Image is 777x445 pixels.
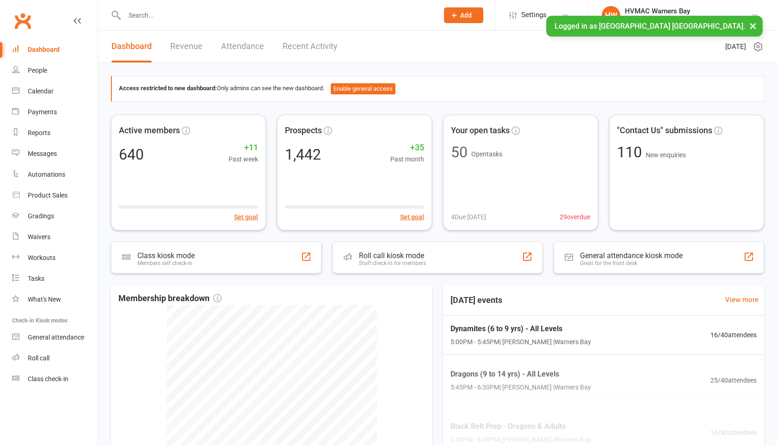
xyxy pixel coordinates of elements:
[12,81,98,102] a: Calendar
[28,67,47,74] div: People
[28,108,57,116] div: Payments
[28,171,65,178] div: Automations
[119,83,757,94] div: Only admins can see the new dashboard.
[28,129,50,136] div: Reports
[602,6,620,25] div: HW
[710,330,757,340] span: 16 / 40 attendees
[710,376,757,386] span: 25 / 40 attendees
[28,87,54,95] div: Calendar
[118,292,222,305] span: Membership breakdown
[234,212,258,222] button: Set goal
[617,143,646,161] span: 110
[12,60,98,81] a: People
[12,206,98,227] a: Gradings
[444,7,483,23] button: Add
[359,260,426,266] div: Staff check-in for members
[111,31,152,62] a: Dashboard
[11,9,34,32] a: Clubworx
[28,233,50,241] div: Waivers
[28,254,55,261] div: Workouts
[28,296,61,303] div: What's New
[12,348,98,369] a: Roll call
[28,192,68,199] div: Product Sales
[122,9,432,22] input: Search...
[710,427,757,438] span: 16 / 40 attendees
[12,185,98,206] a: Product Sales
[12,268,98,289] a: Tasks
[560,212,590,222] span: 29 overdue
[359,251,426,260] div: Roll call kiosk mode
[450,337,591,347] span: 5:00PM - 5:45PM | [PERSON_NAME] | Warners Bay
[12,123,98,143] a: Reports
[28,354,49,362] div: Roll call
[400,212,424,222] button: Set goal
[625,15,751,24] div: [GEOGRAPHIC_DATA] [GEOGRAPHIC_DATA]
[725,41,746,52] span: [DATE]
[460,12,472,19] span: Add
[617,124,712,137] span: "Contact Us" submissions
[12,39,98,60] a: Dashboard
[170,31,203,62] a: Revenue
[28,375,68,383] div: Class check-in
[285,147,321,162] div: 1,442
[12,164,98,185] a: Automations
[228,141,258,155] span: +11
[28,212,54,220] div: Gradings
[12,143,98,164] a: Messages
[725,294,758,305] a: View more
[331,83,395,94] button: Enable general access
[580,251,683,260] div: General attendance kiosk mode
[12,102,98,123] a: Payments
[450,382,591,392] span: 5:45PM - 6:30PM | [PERSON_NAME] | Warners Bay
[625,7,751,15] div: HVMAC Warners Bay
[12,327,98,348] a: General attendance kiosk mode
[450,434,591,445] span: 5:45PM - 6:30PM | [PERSON_NAME] | Warners Bay
[119,147,144,162] div: 640
[285,124,322,137] span: Prospects
[471,150,502,158] span: Open tasks
[390,141,424,155] span: +35
[450,323,591,335] span: Dynamites (6 to 9 yrs) - All Levels
[745,16,761,36] button: ×
[521,5,547,25] span: Settings
[580,260,683,266] div: Great for the front desk
[12,289,98,310] a: What's New
[28,334,84,341] div: General attendance
[28,46,60,53] div: Dashboard
[12,247,98,268] a: Workouts
[119,124,180,137] span: Active members
[12,227,98,247] a: Waivers
[221,31,264,62] a: Attendance
[390,154,424,164] span: Past month
[450,369,591,381] span: Dragons (9 to 14 yrs) - All Levels
[443,292,510,309] h3: [DATE] events
[137,251,195,260] div: Class kiosk mode
[450,420,591,433] span: Black Belt Prep - Dragons & Adults
[451,145,468,160] div: 50
[228,154,258,164] span: Past week
[28,275,44,282] div: Tasks
[451,212,486,222] span: 4 Due [DATE]
[283,31,338,62] a: Recent Activity
[12,369,98,389] a: Class kiosk mode
[137,260,195,266] div: Members self check-in
[119,85,217,92] strong: Access restricted to new dashboard:
[28,150,57,157] div: Messages
[555,22,745,31] span: Logged in as [GEOGRAPHIC_DATA] [GEOGRAPHIC_DATA].
[451,124,510,137] span: Your open tasks
[646,151,686,159] span: New enquiries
